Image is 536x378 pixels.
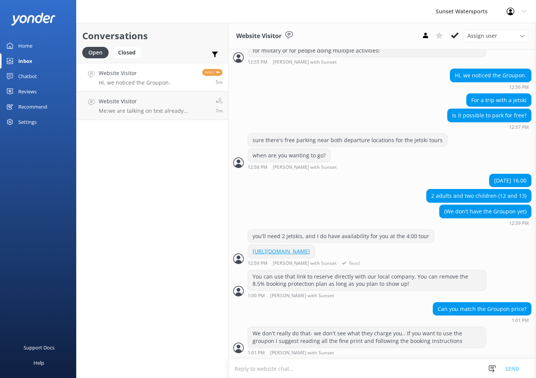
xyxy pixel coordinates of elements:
[512,318,529,323] strong: 1:01 PM
[248,270,486,290] div: You can use that link to reserve directly with our local company. You can remove the 8.5% booking...
[440,205,531,218] div: (We don't have the Groupon yet)
[82,29,222,43] h2: Conversations
[433,303,531,316] div: Can you match the Groupon price?
[448,109,531,122] div: Is it possible to park for free?
[467,94,531,107] div: For a trip with a jetski
[467,32,497,40] span: Assign user
[82,48,112,56] a: Open
[509,85,529,90] strong: 12:56 PM
[112,47,141,58] div: Closed
[273,60,337,65] span: [PERSON_NAME] with Sunset
[248,293,486,298] div: 12:00pm 13-Aug-2025 (UTC -05:00) America/Cancun
[273,165,337,170] span: [PERSON_NAME] with Sunset
[248,293,265,298] strong: 1:00 PM
[202,69,222,76] span: Reply
[248,165,267,170] strong: 12:58 PM
[439,220,531,226] div: 11:59am 13-Aug-2025 (UTC -05:00) America/Cancun
[18,99,47,114] div: Recommend
[248,60,267,65] strong: 12:55 PM
[273,261,337,266] span: [PERSON_NAME] with Sunset
[18,114,37,130] div: Settings
[18,38,32,53] div: Home
[447,124,531,130] div: 11:57am 13-Aug-2025 (UTC -05:00) America/Cancun
[509,221,529,226] strong: 12:59 PM
[99,79,170,86] p: Hi, we noticed the Groupon.
[248,149,330,162] div: when are you wanting to go?
[490,174,531,187] div: [DATE] 16.00
[236,31,282,41] h3: Website Visitor
[99,69,170,77] h4: Website Visitor
[11,13,55,25] img: yonder-white-logo.png
[248,327,486,347] div: We don't really do that- we don't see what they charge you.. If you want to use the groupon I sug...
[248,351,265,356] strong: 1:01 PM
[248,59,486,65] div: 11:55am 13-Aug-2025 (UTC -05:00) America/Cancun
[450,69,531,82] div: Hi, we noticed the Groupon.
[253,248,310,255] a: [URL][DOMAIN_NAME]
[248,134,447,147] div: sure there's free parking near both departure locations for the jetski tours
[18,69,37,84] div: Chatbot
[464,30,528,42] div: Assign User
[339,261,360,266] span: Read
[18,84,37,99] div: Reviews
[112,48,145,56] a: Closed
[248,164,362,170] div: 11:58am 13-Aug-2025 (UTC -05:00) America/Cancun
[77,63,228,91] a: Website VisitorHi, we noticed the Groupon.Reply5m
[99,97,188,106] h4: Website Visitor
[18,53,32,69] div: Inbox
[509,125,529,130] strong: 12:57 PM
[82,47,109,58] div: Open
[34,355,44,370] div: Help
[248,350,486,356] div: 12:01pm 13-Aug-2025 (UTC -05:00) America/Cancun
[24,340,54,355] div: Support Docs
[99,107,188,114] p: Me: we are talking on text already...
[248,261,267,266] strong: 12:59 PM
[77,91,228,120] a: Website VisitorMe:we are talking on text already...7m
[248,260,362,266] div: 11:59am 13-Aug-2025 (UTC -05:00) America/Cancun
[450,84,531,90] div: 11:56am 13-Aug-2025 (UTC -05:00) America/Cancun
[216,79,222,85] span: 11:56am 13-Aug-2025 (UTC -05:00) America/Cancun
[248,230,434,243] div: you'll need 2 jetskis, and I do have availability for you at the 4:00 tour
[270,293,334,298] span: [PERSON_NAME] with Sunset
[216,107,222,114] span: 11:54am 13-Aug-2025 (UTC -05:00) America/Cancun
[270,351,334,356] span: [PERSON_NAME] with Sunset
[427,189,531,202] div: 2 adults and two children (12 and 13)
[433,317,531,323] div: 12:01pm 13-Aug-2025 (UTC -05:00) America/Cancun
